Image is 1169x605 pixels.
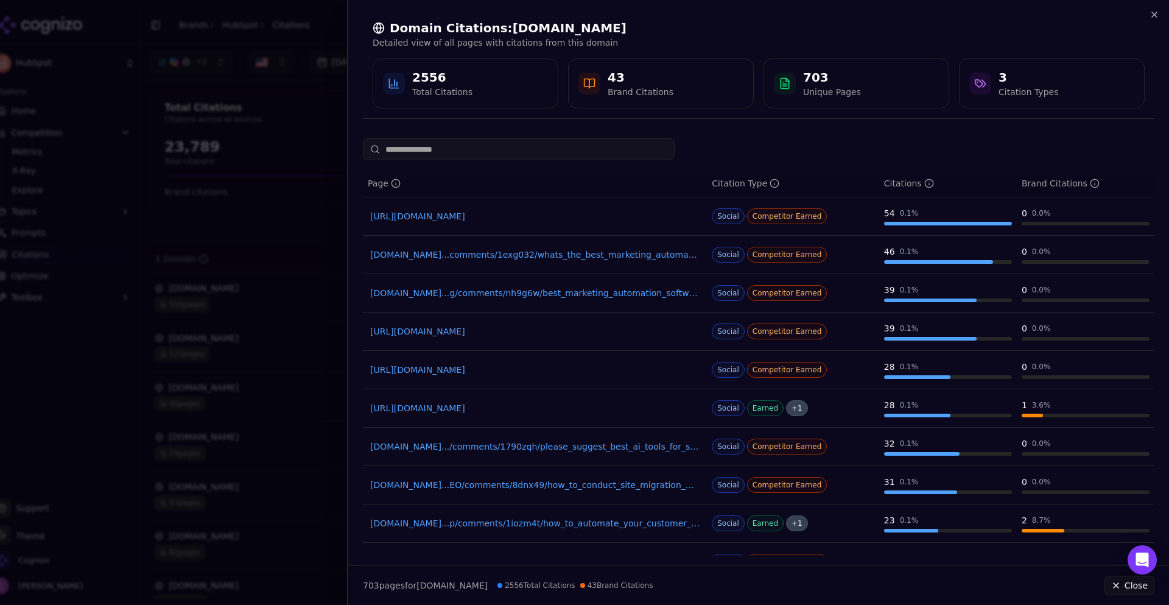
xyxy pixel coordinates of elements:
[1022,437,1027,450] div: 0
[363,170,707,197] th: page
[370,479,700,491] a: [DOMAIN_NAME]...EO/comments/8dnx49/how_to_conduct_site_migration_without_losing_seo
[370,325,700,338] a: [URL][DOMAIN_NAME]
[370,364,700,376] a: [URL][DOMAIN_NAME]
[712,439,745,455] span: Social
[786,400,808,416] span: + 1
[1022,361,1027,373] div: 0
[786,515,808,531] span: + 1
[884,437,895,450] div: 32
[1022,207,1027,219] div: 0
[747,554,827,570] span: Competitor Earned
[1032,247,1051,257] div: 0.0 %
[900,247,919,257] div: 0.1 %
[747,515,784,531] span: Earned
[712,285,745,301] span: Social
[747,324,827,339] span: Competitor Earned
[712,554,745,570] span: Social
[373,19,1145,37] h2: Domain Citations: [DOMAIN_NAME]
[580,581,653,590] span: 43 Brand Citations
[999,69,1058,86] div: 3
[900,554,919,564] div: 0.1 %
[412,86,472,98] div: Total Citations
[1022,284,1027,296] div: 0
[1032,324,1051,333] div: 0.0 %
[747,477,827,493] span: Competitor Earned
[497,581,575,590] span: 2556 Total Citations
[1032,554,1051,564] div: 0.0 %
[900,477,919,487] div: 0.1 %
[363,581,379,590] span: 703
[712,208,745,224] span: Social
[712,247,745,263] span: Social
[747,362,827,378] span: Competitor Earned
[879,170,1017,197] th: totalCitationCount
[712,515,745,531] span: Social
[1104,576,1154,595] button: Close
[363,579,488,592] p: page s for
[1032,400,1051,410] div: 3.6 %
[1022,553,1027,565] div: 0
[884,246,895,258] div: 46
[370,249,700,261] a: [DOMAIN_NAME]...comments/1exg032/whats_the_best_marketing_automation_tool_out_there
[1022,476,1027,488] div: 0
[1022,514,1027,526] div: 2
[712,400,745,416] span: Social
[1022,399,1027,411] div: 1
[1022,246,1027,258] div: 0
[900,285,919,295] div: 0.1 %
[884,207,895,219] div: 54
[803,86,861,98] div: Unique Pages
[1022,177,1100,189] div: Brand Citations
[1032,362,1051,372] div: 0.0 %
[1032,208,1051,218] div: 0.0 %
[900,208,919,218] div: 0.1 %
[712,362,745,378] span: Social
[370,287,700,299] a: [DOMAIN_NAME]...g/comments/nh9g6w/best_marketing_automation_software_or_tools_for_a
[900,324,919,333] div: 0.1 %
[712,177,779,189] div: Citation Type
[884,322,895,334] div: 39
[1032,439,1051,448] div: 0.0 %
[608,86,673,98] div: Brand Citations
[370,440,700,453] a: [DOMAIN_NAME].../comments/1790zqh/please_suggest_best_ai_tools_for_seo_paid_as_well
[712,477,745,493] span: Social
[712,324,745,339] span: Social
[1032,515,1051,525] div: 8.7 %
[707,170,879,197] th: citationTypes
[370,402,700,414] a: [URL][DOMAIN_NAME]
[884,177,934,189] div: Citations
[1017,170,1154,197] th: brandCitationCount
[747,285,827,301] span: Competitor Earned
[412,69,472,86] div: 2556
[1032,477,1051,487] div: 0.0 %
[373,37,1145,49] p: Detailed view of all pages with citations from this domain
[900,439,919,448] div: 0.1 %
[999,86,1058,98] div: Citation Types
[416,581,488,590] span: [DOMAIN_NAME]
[900,362,919,372] div: 0.1 %
[900,400,919,410] div: 0.1 %
[747,439,827,455] span: Competitor Earned
[370,517,700,529] a: [DOMAIN_NAME]...p/comments/1iozm4t/how_to_automate_your_customer_support_in_clickup
[884,514,895,526] div: 23
[368,177,401,189] div: Page
[900,515,919,525] div: 0.1 %
[803,69,861,86] div: 703
[370,210,700,222] a: [URL][DOMAIN_NAME]
[747,208,827,224] span: Competitor Earned
[747,400,784,416] span: Earned
[1022,322,1027,334] div: 0
[884,476,895,488] div: 31
[884,553,895,565] div: 23
[363,170,1154,581] div: Data table
[884,284,895,296] div: 39
[608,69,673,86] div: 43
[1032,285,1051,295] div: 0.0 %
[884,399,895,411] div: 28
[747,247,827,263] span: Competitor Earned
[884,361,895,373] div: 28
